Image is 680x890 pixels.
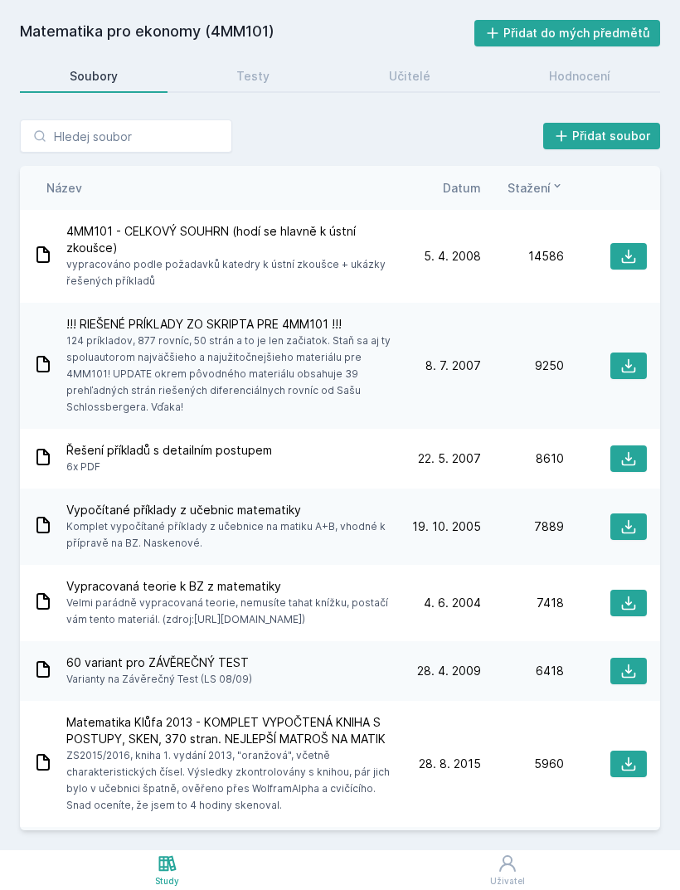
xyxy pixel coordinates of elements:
[419,756,481,772] span: 28. 8. 2015
[66,459,272,475] span: 6x PDF
[66,518,391,552] span: Komplet vypočítané příklady z učebnice na matiku A+B, vhodné k přípravě na BZ. Naskenové.
[474,20,661,46] button: Přidat do mých předmětů
[481,450,564,467] div: 8610
[481,518,564,535] div: 7889
[20,60,168,93] a: Soubory
[66,223,391,256] span: 4MM101 - CELKOVÝ SOUHRN (hodí se hlavně k ústní zkoušce)
[46,179,82,197] button: Název
[417,663,481,679] span: 28. 4. 2009
[481,357,564,374] div: 9250
[418,450,481,467] span: 22. 5. 2007
[500,60,661,93] a: Hodnocení
[187,60,320,93] a: Testy
[481,663,564,679] div: 6418
[66,671,252,688] span: Varianty na Závěrečný Test (LS 08/09)
[508,179,551,197] span: Stažení
[66,595,391,628] span: Velmi parádně vypracovaná teorie, nemusíte tahat knížku, postačí vám tento materiál. (zdroj:[URL]...
[481,595,564,611] div: 7418
[543,123,661,149] button: Přidat soubor
[236,68,270,85] div: Testy
[66,747,391,814] span: ZS2015/2016, kniha 1. vydání 2013, "oranžová", včetně charakteristických čísel. Výsledky zkontrol...
[508,179,564,197] button: Stažení
[549,68,610,85] div: Hodnocení
[424,248,481,265] span: 5. 4. 2008
[66,502,391,518] span: Vypočítané příklady z učebnic matematiky
[66,714,391,747] span: Matematika Klůfa 2013 - KOMPLET VYPOČTENÁ KNIHA S POSTUPY, SKEN, 370 stran. NEJLEPŠÍ MATROŠ NA MATIK
[20,20,474,46] h2: Matematika pro ekonomy (4MM101)
[66,316,391,333] span: !!! RIEŠENÉ PRÍKLADY ZO SKRIPTA PRE 4MM101 !!!
[66,256,391,289] span: vypracováno podle požadavků katedry k ústní zkoušce + ukázky řešených příkladů
[490,875,525,888] div: Uživatel
[443,179,481,197] button: Datum
[425,357,481,374] span: 8. 7. 2007
[481,248,564,265] div: 14586
[66,333,391,416] span: 124 príkladov, 877 rovníc, 50 strán a to je len začiatok. Staň sa aj ty spoluautorom najväčšieho ...
[66,442,272,459] span: Řešení příkladů s detailním postupem
[424,595,481,611] span: 4. 6. 2004
[20,119,232,153] input: Hledej soubor
[339,60,480,93] a: Učitelé
[155,875,179,888] div: Study
[66,578,391,595] span: Vypracovaná teorie k BZ z matematiky
[389,68,430,85] div: Učitelé
[481,756,564,772] div: 5960
[412,518,481,535] span: 19. 10. 2005
[70,68,118,85] div: Soubory
[66,654,252,671] span: 60 variant pro ZÁVĚREČNÝ TEST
